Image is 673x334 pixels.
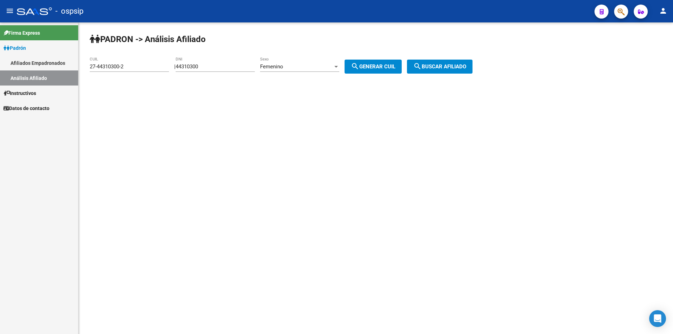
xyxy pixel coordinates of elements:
button: Buscar afiliado [407,60,473,74]
span: Buscar afiliado [413,63,466,70]
div: Open Intercom Messenger [649,310,666,327]
strong: PADRON -> Análisis Afiliado [90,34,206,44]
span: Instructivos [4,89,36,97]
span: Femenino [260,63,283,70]
mat-icon: search [413,62,422,70]
mat-icon: menu [6,7,14,15]
mat-icon: search [351,62,359,70]
button: Generar CUIL [345,60,402,74]
span: - ospsip [55,4,83,19]
span: Generar CUIL [351,63,395,70]
span: Firma Express [4,29,40,37]
div: | [174,63,407,70]
mat-icon: person [659,7,667,15]
span: Padrón [4,44,26,52]
span: Datos de contacto [4,104,49,112]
